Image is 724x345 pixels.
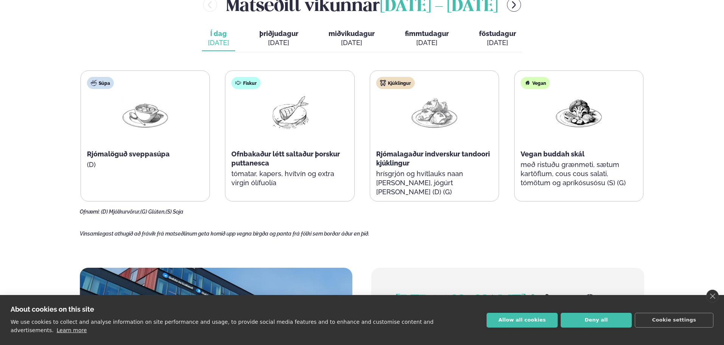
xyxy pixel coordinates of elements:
span: Í dag [208,29,229,38]
button: fimmtudagur [DATE] [399,26,455,51]
img: fish.svg [235,80,241,86]
span: fimmtudagur [405,30,449,37]
span: [PERSON_NAME] í [395,294,535,311]
div: [DATE] [329,38,375,47]
span: Vegan buddah skál [521,150,584,158]
span: Ofnbakaður létt saltaður þorskur puttanesca [231,150,340,167]
div: [DATE] [479,38,516,47]
p: hrísgrjón og hvítlauks naan [PERSON_NAME], jógúrt [PERSON_NAME] (D) (G) [376,169,493,197]
button: Cookie settings [635,313,713,328]
span: Ofnæmi: [80,209,100,215]
div: Vegan [521,77,550,89]
div: [DATE] [259,38,298,47]
button: Deny all [561,313,632,328]
div: Fiskur [231,77,260,89]
img: soup.svg [91,80,97,86]
div: [DATE] [405,38,449,47]
h2: einu af okkar stöðum [395,292,620,334]
div: [DATE] [208,38,229,47]
span: (D) Mjólkurvörur, [101,209,140,215]
button: föstudagur [DATE] [473,26,522,51]
span: Vinsamlegast athugið að frávik frá matseðlinum geta komið upp vegna birgða og panta frá fólki sem... [80,231,369,237]
img: Soup.png [121,95,169,130]
p: (D) [87,160,203,169]
img: Vegan.png [555,95,603,130]
strong: About cookies on this site [11,305,94,313]
a: Learn more [57,327,87,333]
span: Rjómalagaður indverskur tandoori kjúklingur [376,150,490,167]
button: miðvikudagur [DATE] [322,26,381,51]
img: chicken.svg [380,80,386,86]
button: þriðjudagur [DATE] [253,26,304,51]
img: Vegan.svg [524,80,530,86]
img: Fish.png [265,95,314,130]
span: miðvikudagur [329,30,375,37]
div: Kjúklingur [376,77,415,89]
img: Chicken-thighs.png [410,95,459,130]
a: close [706,290,719,303]
p: með ristuðu grænmeti, sætum kartöflum, cous cous salati, tómötum og apríkósusósu (S) (G) [521,160,637,187]
button: Í dag [DATE] [202,26,235,51]
span: Rjómalöguð sveppasúpa [87,150,170,158]
p: We use cookies to collect and analyse information on site performance and usage, to provide socia... [11,319,434,333]
p: tómatar, kapers, hvítvín og extra virgin ólífuolía [231,169,348,187]
span: (S) Soja [166,209,183,215]
button: Allow all cookies [487,313,558,328]
span: (G) Glúten, [140,209,166,215]
span: þriðjudagur [259,30,298,37]
span: föstudagur [479,30,516,37]
div: Súpa [87,77,114,89]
